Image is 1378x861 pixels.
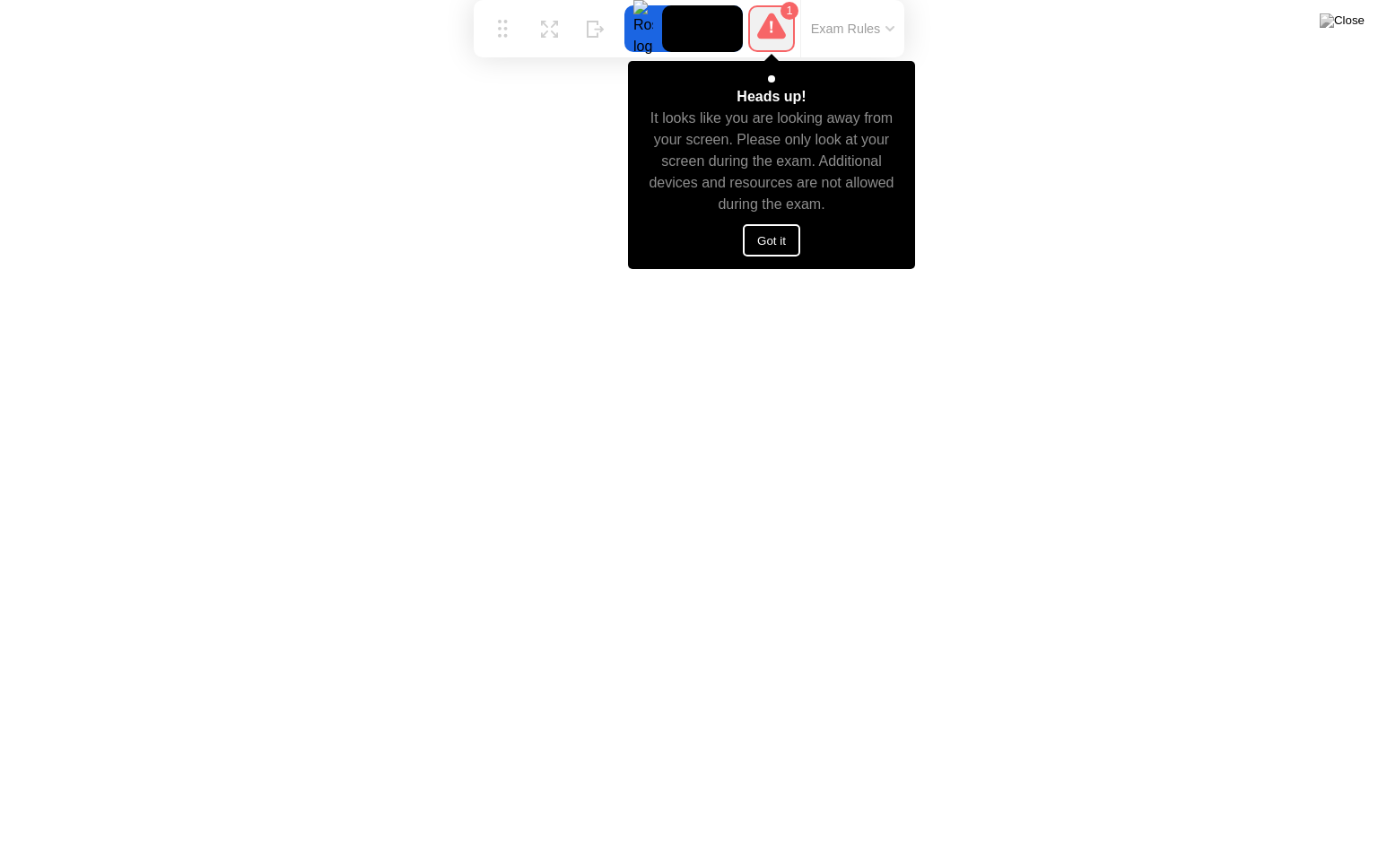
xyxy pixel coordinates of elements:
[806,21,901,37] button: Exam Rules
[743,224,800,257] button: Got it
[737,86,806,108] div: Heads up!
[781,2,798,20] div: 1
[1320,13,1365,28] img: Close
[644,108,900,215] div: It looks like you are looking away from your screen. Please only look at your screen during the e...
